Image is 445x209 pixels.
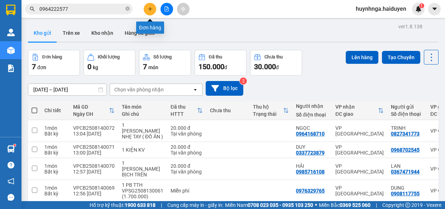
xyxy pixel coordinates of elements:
div: Khối lượng [98,54,120,60]
img: solution-icon [7,65,15,72]
button: Đơn hàng7đơn [28,50,80,76]
th: Toggle SortBy [167,101,206,120]
img: warehouse-icon [7,47,15,54]
img: warehouse-icon [7,145,15,153]
span: plus [148,6,153,11]
div: Chưa thu [210,108,246,113]
div: VP [GEOGRAPHIC_DATA] [335,125,384,137]
span: file-add [164,6,169,11]
span: đ [224,65,227,70]
div: NGỌC [296,125,328,131]
span: kg [93,65,98,70]
span: Miền Nam [225,201,313,209]
div: 1 món [44,163,66,169]
span: huynhnga.haiduyen [350,4,412,13]
button: Kho nhận [86,24,119,42]
div: 0908117755 [391,191,420,196]
button: plus [144,3,156,15]
div: Tại văn phòng [171,131,203,137]
div: Người gửi [391,104,423,110]
div: 13:00 [DATE] [73,150,115,156]
button: Bộ lọc [206,81,243,96]
input: Tìm tên, số ĐT hoặc mã đơn [39,5,124,13]
button: Lên hàng [346,51,378,64]
div: 20.000 đ [171,163,203,169]
div: 13:04 [DATE] [73,131,115,137]
div: Bất kỳ [44,169,66,175]
strong: 1900 633 818 [125,202,155,208]
div: Mã GD [73,104,109,110]
button: caret-down [428,3,441,15]
div: 1 THÙNG DÁN BỊCH TRÊN [122,160,163,177]
div: VPCB2508140071 [73,144,115,150]
span: 150.000 [198,62,224,71]
div: Trạng thái [253,111,283,117]
div: ver 1.8.138 [398,23,422,30]
div: Tại văn phòng [171,150,203,156]
div: 0964168710 [296,131,325,137]
div: Số điện thoại [296,112,328,118]
span: đơn [37,65,46,70]
div: 20.000 đ [171,144,203,150]
div: Ngày ĐH [73,111,109,117]
button: Số lượng7món [139,50,191,76]
div: Thu hộ [253,104,283,110]
span: 7 [32,62,36,71]
sup: 1 [419,3,424,8]
sup: 1 [14,144,16,146]
div: 1 PB TTH VPSG2508130061 (1.700.000) [122,182,163,199]
div: Đã thu [209,54,222,60]
button: aim [177,3,190,15]
sup: 2 [240,77,247,85]
div: Bất kỳ [44,131,66,137]
div: HTTT [171,111,197,117]
div: ĐC giao [335,111,378,117]
strong: 0708 023 035 - 0935 103 250 [248,202,313,208]
div: 20.000 đ [171,125,203,131]
span: aim [181,6,186,11]
div: Người nhận [296,103,328,109]
th: Toggle SortBy [249,101,292,120]
div: VPCB2508140069 [73,185,115,191]
div: Chưa thu [264,54,283,60]
span: món [148,65,158,70]
th: Toggle SortBy [70,101,118,120]
div: 1 TÚI HỒNG [122,122,163,134]
div: Bất kỳ [44,191,66,196]
span: close-circle [125,6,130,13]
span: question-circle [8,162,14,168]
div: 0337723879 [296,150,325,156]
div: VPCB2508140072 [73,125,115,131]
button: Kho gửi [28,24,57,42]
span: caret-down [431,6,438,12]
div: VPCB2508140070 [73,163,115,169]
img: warehouse-icon [7,29,15,36]
span: notification [8,178,14,185]
div: Ghi chú [122,111,163,117]
div: LAN [391,163,423,169]
img: icon-new-feature [415,6,422,12]
span: đ [276,65,279,70]
div: Tại văn phòng [171,169,203,175]
span: search [30,6,35,11]
div: VP nhận [335,104,378,110]
div: Chi tiết [44,108,66,113]
button: Khối lượng0kg [83,50,135,76]
div: HẢI [296,163,328,169]
div: 12:57 [DATE] [73,169,115,175]
img: logo-vxr [6,5,15,15]
div: Số điện thoại [391,111,423,117]
div: Chọn văn phòng nhận [114,86,164,93]
div: VP [GEOGRAPHIC_DATA] [335,185,384,196]
button: Tạo Chuyến [382,51,420,64]
div: Bất kỳ [44,150,66,156]
span: 30.000 [254,62,276,71]
span: 0 [87,62,91,71]
div: TRINH [391,125,423,131]
span: copyright [405,203,410,208]
span: | [161,201,162,209]
div: 0968702545 [391,147,420,153]
div: NHẸ TAY ( ĐỒ ĂN ) [122,134,163,139]
div: 0367471944 [391,169,420,175]
button: file-add [161,3,173,15]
